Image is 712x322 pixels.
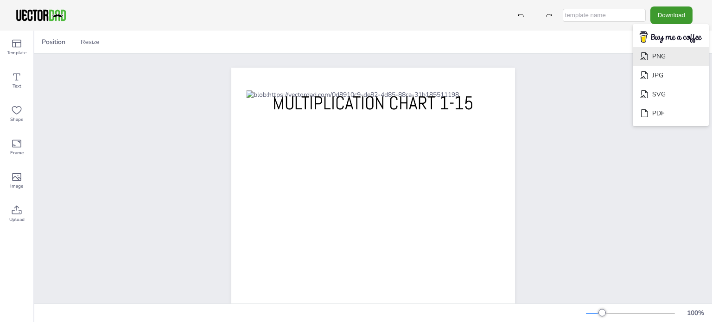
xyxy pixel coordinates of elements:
span: Upload [9,216,25,223]
span: Frame [10,149,24,157]
span: Position [40,38,67,46]
img: VectorDad-1.png [15,8,67,22]
ul: Download [633,24,709,126]
li: SVG [633,85,709,104]
button: Download [650,6,693,24]
span: Image [10,183,23,190]
span: Template [7,49,26,57]
li: JPG [633,66,709,85]
span: Text [13,82,21,90]
li: PDF [633,104,709,123]
span: Shape [10,116,23,123]
input: template name [563,9,646,22]
span: MULTIPLICATION CHART 1-15 [273,91,474,115]
li: PNG [633,47,709,66]
button: Resize [77,35,103,50]
img: buymecoffee.png [634,28,708,46]
div: 100 % [684,309,706,317]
